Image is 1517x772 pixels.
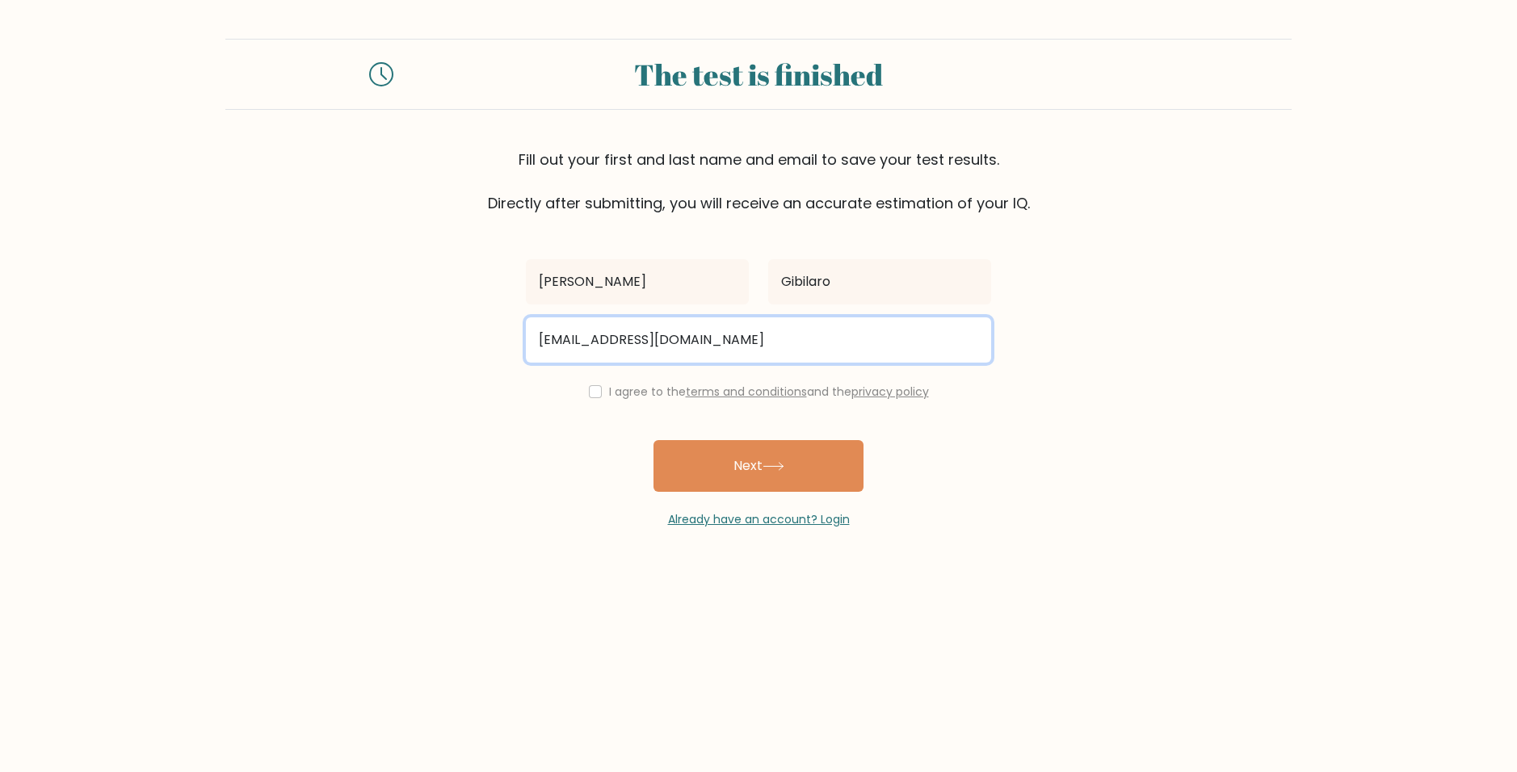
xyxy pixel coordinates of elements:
label: I agree to the and the [609,384,929,400]
a: terms and conditions [686,384,807,400]
div: The test is finished [413,52,1104,96]
div: Fill out your first and last name and email to save your test results. Directly after submitting,... [225,149,1292,214]
button: Next [653,440,864,492]
input: Email [526,317,991,363]
input: Last name [768,259,991,304]
input: First name [526,259,749,304]
a: privacy policy [851,384,929,400]
a: Already have an account? Login [668,511,850,527]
